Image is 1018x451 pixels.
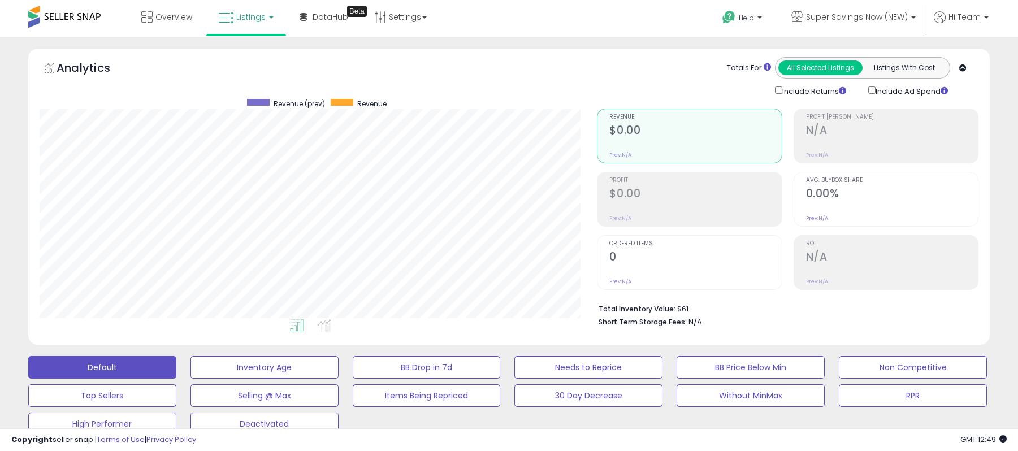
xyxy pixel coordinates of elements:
small: Prev: N/A [806,151,828,158]
button: RPR [839,384,987,407]
span: DataHub [313,11,348,23]
b: Total Inventory Value: [599,304,675,314]
span: Revenue [609,114,781,120]
a: Help [713,2,773,37]
h2: $0.00 [609,124,781,139]
b: Short Term Storage Fees: [599,317,687,327]
span: Profit [609,177,781,184]
span: Profit [PERSON_NAME] [806,114,978,120]
small: Prev: N/A [609,278,631,285]
button: Selling @ Max [190,384,339,407]
button: Items Being Repriced [353,384,501,407]
button: BB Price Below Min [677,356,825,379]
a: Privacy Policy [146,434,196,445]
div: Tooltip anchor [347,6,367,17]
span: Super Savings Now (NEW) [806,11,908,23]
button: Needs to Reprice [514,356,662,379]
span: Ordered Items [609,241,781,247]
button: Non Competitive [839,356,987,379]
span: N/A [688,316,702,327]
h2: $0.00 [609,187,781,202]
span: Overview [155,11,192,23]
button: Inventory Age [190,356,339,379]
span: Listings [236,11,266,23]
span: Hi Team [948,11,981,23]
small: Prev: N/A [609,151,631,158]
span: Help [739,13,754,23]
small: Prev: N/A [806,215,828,222]
button: Deactivated [190,413,339,435]
div: Totals For [727,63,771,73]
a: Hi Team [934,11,989,37]
span: Revenue (prev) [274,99,325,109]
small: Prev: N/A [806,278,828,285]
div: seller snap | | [11,435,196,445]
button: 30 Day Decrease [514,384,662,407]
a: Terms of Use [97,434,145,445]
button: BB Drop in 7d [353,356,501,379]
button: Default [28,356,176,379]
button: Listings With Cost [862,60,946,75]
span: Avg. Buybox Share [806,177,978,184]
li: $61 [599,301,970,315]
div: Include Returns [766,84,860,97]
i: Get Help [722,10,736,24]
h2: 0 [609,250,781,266]
strong: Copyright [11,434,53,445]
small: Prev: N/A [609,215,631,222]
h2: N/A [806,250,978,266]
span: ROI [806,241,978,247]
span: Revenue [357,99,387,109]
h2: 0.00% [806,187,978,202]
h5: Analytics [57,60,132,79]
button: All Selected Listings [778,60,863,75]
div: Include Ad Spend [860,84,966,97]
button: Without MinMax [677,384,825,407]
h2: N/A [806,124,978,139]
button: Top Sellers [28,384,176,407]
span: 2025-08-13 12:49 GMT [960,434,1007,445]
button: High Performer [28,413,176,435]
